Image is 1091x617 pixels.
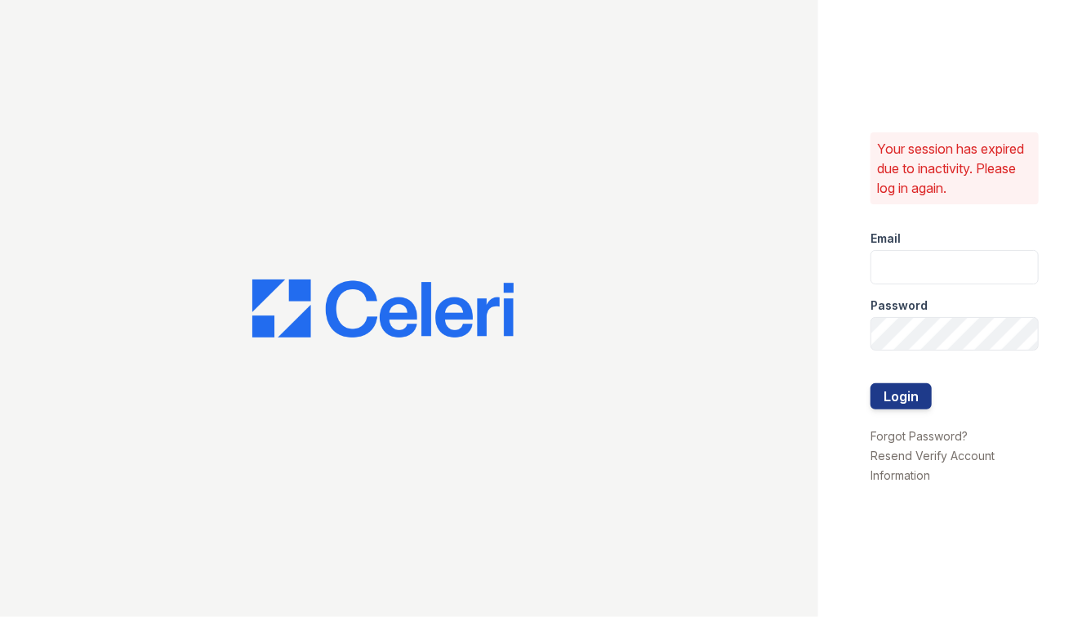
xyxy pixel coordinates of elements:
p: Your session has expired due to inactivity. Please log in again. [877,139,1032,198]
label: Email [871,230,901,247]
a: Resend Verify Account Information [871,449,995,482]
a: Forgot Password? [871,429,968,443]
button: Login [871,383,932,409]
img: CE_Logo_Blue-a8612792a0a2168367f1c8372b55b34899dd931a85d93a1a3d3e32e68fde9ad4.png [252,279,514,338]
label: Password [871,297,928,314]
